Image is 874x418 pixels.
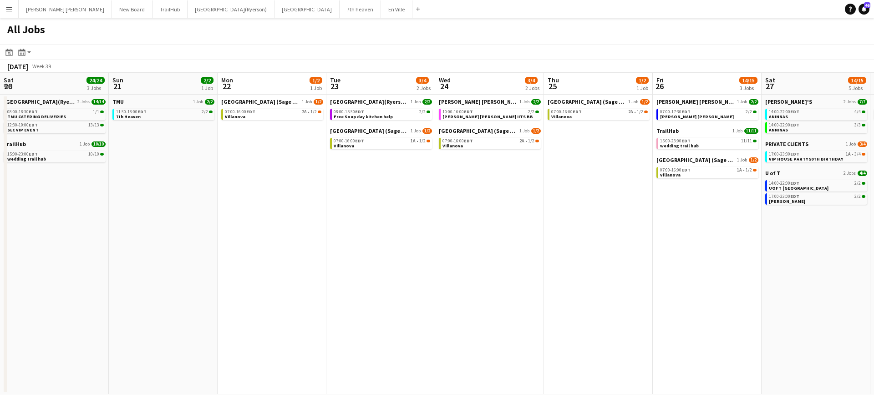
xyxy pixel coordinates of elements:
span: 2/2 [535,111,539,113]
span: Villanova [660,172,681,178]
span: 24/24 [86,77,105,84]
span: 2A [628,110,633,114]
span: 1/2 [535,140,539,142]
span: Miller lash [660,114,734,120]
span: 1/1 [93,110,99,114]
div: [GEOGRAPHIC_DATA] (Sage Dining)1 Job1/207:00-16:00EDT1A•1/2Villanova [656,156,758,180]
span: EDT [137,109,147,115]
span: 2/2 [528,110,534,114]
a: 07:00-16:00EDT1A•1/2Villanova [334,138,430,148]
span: 07:00-16:00 [551,110,582,114]
span: 2/2 [419,110,426,114]
div: 3 Jobs [740,85,757,91]
span: 2/2 [422,99,432,105]
span: 3/4 [854,152,861,156]
span: 10/10 [88,152,99,156]
a: 07:00-16:00EDT2A•1/2Villanova [442,138,539,148]
span: PRIVATE CLIENTS [765,141,808,147]
span: 1 Job [411,99,421,105]
span: 46 [864,2,870,8]
span: 3/4 [525,77,538,84]
span: 11/11 [741,139,752,143]
a: [GEOGRAPHIC_DATA](Ryerson)2 Jobs14/14 [4,98,106,105]
span: 25 [546,81,559,91]
span: 21 [111,81,123,91]
a: [GEOGRAPHIC_DATA] (Sage Dining)1 Job1/2 [548,98,650,105]
div: [GEOGRAPHIC_DATA] (Sage Dining)1 Job1/207:00-16:00EDT2A•1/2Villanova [548,98,650,122]
div: 1 Job [636,85,648,91]
span: 2/2 [205,99,214,105]
span: 1 Job [732,128,742,134]
span: 1 Job [519,128,529,134]
span: Villanova [225,114,245,120]
span: Free Soup day kitchen help [334,114,393,120]
span: 13/13 [100,124,104,126]
a: 07:00-16:00EDT1A•1/2Villanova [660,167,757,177]
div: PRIVATE CLIENTS1 Job3/417:00-23:30EDT1A•3/4VIP HOUSE PARTY 50TH BIRTHDAY [765,141,867,170]
span: Villanova College (Sage Dining) [221,98,300,105]
span: 1/2 [637,110,643,114]
span: 13/13 [88,123,99,127]
span: EDT [355,109,364,115]
span: 10/10 [91,141,106,147]
a: [PERSON_NAME] [PERSON_NAME]1 Job2/2 [656,98,758,105]
span: 07:00-16:00 [660,168,691,172]
a: 07:00-16:00EDT2A•1/2Villanova [225,109,321,119]
span: EDT [790,109,799,115]
span: 1/2 [318,111,321,113]
span: 1/1 [100,111,104,113]
button: TrailHub [152,0,188,18]
div: [DATE] [7,62,28,71]
span: 1A [737,168,742,172]
span: 2/2 [862,182,865,185]
span: 4/4 [854,110,861,114]
span: 1/2 [746,168,752,172]
span: Toronto Metropolitan University(Ryerson) [4,98,76,105]
span: EDT [573,109,582,115]
span: EDT [29,109,38,115]
a: 11:30-18:00EDT2/27th Heaven [116,109,213,119]
span: 1/2 [644,111,648,113]
span: 17:00-23:00 [769,194,799,199]
span: 7/7 [858,99,867,105]
span: EDT [464,109,473,115]
a: 46 [859,4,869,15]
span: 12:30-19:00 [7,123,38,127]
span: EDT [355,138,364,144]
span: 2/2 [531,99,541,105]
span: EDT [790,180,799,186]
span: 2/2 [746,110,752,114]
div: U of T2 Jobs4/414:00-22:00EDT2/2UOFT [GEOGRAPHIC_DATA]17:00-23:00EDT2/2[PERSON_NAME] [765,170,867,206]
span: 1/2 [310,110,317,114]
span: VIP HOUSE PARTY 50TH BIRTHDAY [769,156,843,162]
span: 17:00-23:30 [769,152,799,156]
span: 1/2 [427,140,430,142]
span: 26 [655,81,664,91]
span: 2/2 [427,111,430,113]
a: TMU1 Job2/2 [112,98,214,105]
a: PRIVATE CLIENTS1 Job3/4 [765,141,867,147]
span: TMU CATERING DELIVERIES [7,114,66,120]
span: Sat [4,76,14,84]
div: • [660,168,757,172]
span: 1A [411,139,416,143]
span: 14/15 [848,77,866,84]
span: 08:00-18:30 [7,110,38,114]
span: 2/2 [201,77,213,84]
span: EDT [790,122,799,128]
span: Fri [656,76,664,84]
button: En Ville [381,0,412,18]
span: 2/2 [854,194,861,199]
span: 23 [329,81,340,91]
span: Sat [765,76,775,84]
span: 07:00-16:00 [225,110,255,114]
span: EDT [29,122,38,128]
span: ANNINAS [769,127,788,133]
span: 1/2 [640,99,650,105]
a: 08:00-18:30EDT1/1TMU CATERING DELIVERIES [7,109,104,119]
span: 3/4 [416,77,429,84]
span: 2 Jobs [844,171,856,176]
a: [GEOGRAPHIC_DATA] (Sage Dining)1 Job1/2 [221,98,323,105]
div: [GEOGRAPHIC_DATA](Ryerson)2 Jobs14/1408:00-18:30EDT1/1TMU CATERING DELIVERIES12:30-19:00EDT13/13S... [4,98,106,141]
span: 24 [437,81,451,91]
